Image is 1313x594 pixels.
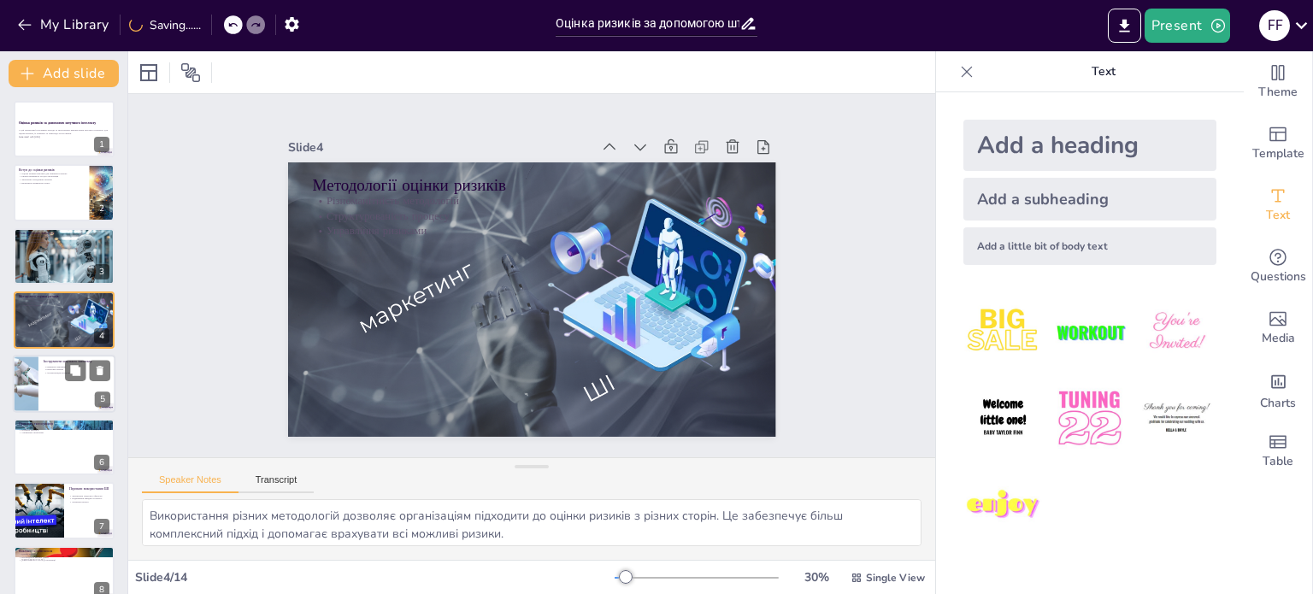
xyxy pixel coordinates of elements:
[963,120,1216,171] div: Add a heading
[19,304,109,308] p: Управління ризиками
[9,60,119,87] button: Add slide
[454,60,686,448] p: Управління ризиками
[19,231,109,236] p: Роль штучного інтелекту
[95,391,110,407] div: 5
[491,35,730,426] p: Методології оцінки ризиків
[19,135,109,138] p: Generated with [URL]
[1244,51,1312,113] div: Change the overall theme
[13,11,116,38] button: My Library
[19,301,109,304] p: Структурованість процесу
[94,137,109,152] div: 1
[19,425,109,428] p: Фінансова сфера
[142,474,238,493] button: Speaker Notes
[1252,144,1304,163] span: Template
[1266,206,1290,225] span: Text
[14,101,115,157] div: 1
[19,121,96,126] strong: Оцінка ризиків за допомогою штучного інтелекту
[19,421,109,426] p: Приклади застосування
[1258,83,1298,102] span: Theme
[94,264,109,279] div: 3
[44,364,110,368] p: Машинне навчання
[980,51,1227,92] p: Text
[19,174,85,178] p: Ризики впливають на цілі організацій
[19,172,85,175] p: Оцінка ризиків важлива для прийняття рішень
[1145,9,1230,43] button: Present
[94,519,109,534] div: 7
[44,359,110,364] p: Інструменти штучного інтелекту
[44,371,110,374] p: Автоматизація процесів
[180,62,201,83] span: Position
[94,328,109,344] div: 4
[14,164,115,221] div: 2
[1244,297,1312,359] div: Add images, graphics, shapes or video
[963,466,1043,545] img: 7.jpeg
[14,291,115,348] div: 4
[135,569,615,585] div: Slide 4 / 14
[963,379,1043,458] img: 4.jpeg
[19,298,109,302] p: Різноманітність методологій
[19,552,109,556] p: Етичні питання
[69,494,109,497] p: Зменшення людського фактора
[135,59,162,86] div: Layout
[1137,292,1216,372] img: 3.jpeg
[480,44,713,432] p: Різноманітність методологій
[1263,452,1293,471] span: Table
[1260,394,1296,413] span: Charts
[14,419,115,475] div: 6
[1137,379,1216,458] img: 6.jpeg
[19,294,109,299] p: Методології оцінки ризиків
[69,501,109,504] p: Зниження витрат
[866,571,925,585] span: Single View
[129,17,201,33] div: Saving......
[19,432,109,435] p: Управління проектами
[44,368,110,371] p: Нейронні мережі
[1050,379,1129,458] img: 5.jpeg
[19,129,109,135] p: У цій презентації розглянемо методи та інструменти використання штучного інтелекту для оцінки риз...
[19,558,109,562] p: [DEMOGRAPHIC_DATA] в реалізації
[1050,292,1129,372] img: 2.jpeg
[19,238,109,241] p: Виявлення патернів
[963,227,1216,265] div: Add a little bit of body text
[1244,421,1312,482] div: Add a table
[19,548,109,553] p: Виклики та обмеження
[13,355,115,413] div: 5
[1251,268,1306,286] span: Questions
[69,486,109,491] p: Переваги використання ШІ
[1244,359,1312,421] div: Add charts and graphs
[796,569,837,585] div: 30 %
[556,11,739,36] input: Insert title
[468,52,700,440] p: Структурованість процесу
[963,178,1216,221] div: Add a subheading
[19,178,85,181] p: Змінюване середовище ризиків
[19,556,109,559] p: Необхідність якісних даних
[1244,113,1312,174] div: Add ready made slides
[14,228,115,285] div: 3
[90,360,110,380] button: Delete Slide
[94,455,109,470] div: 6
[142,499,921,546] textarea: Використання різних методологій дозволяє організаціям підходити до оцінки ризиків з різних сторін...
[94,201,109,216] div: 2
[19,241,109,244] p: Прогнозування ризиків
[1262,329,1295,348] span: Media
[19,167,85,172] p: Вступ до оцінки ризиків
[19,234,109,238] p: ШІ аналізує великі обсяги даних
[1244,174,1312,236] div: Add text boxes
[238,474,315,493] button: Transcript
[1108,9,1141,43] button: Export to PowerPoint
[69,497,109,501] p: Підвищення швидкості аналізу
[14,482,115,538] div: 7
[963,292,1043,372] img: 1.jpeg
[1259,9,1290,43] button: F F
[19,181,85,185] p: Важливість виявлення загроз
[1244,236,1312,297] div: Get real-time input from your audience
[19,428,109,432] p: Охорона здоров'я
[1259,10,1290,41] div: F F
[65,360,85,380] button: Duplicate Slide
